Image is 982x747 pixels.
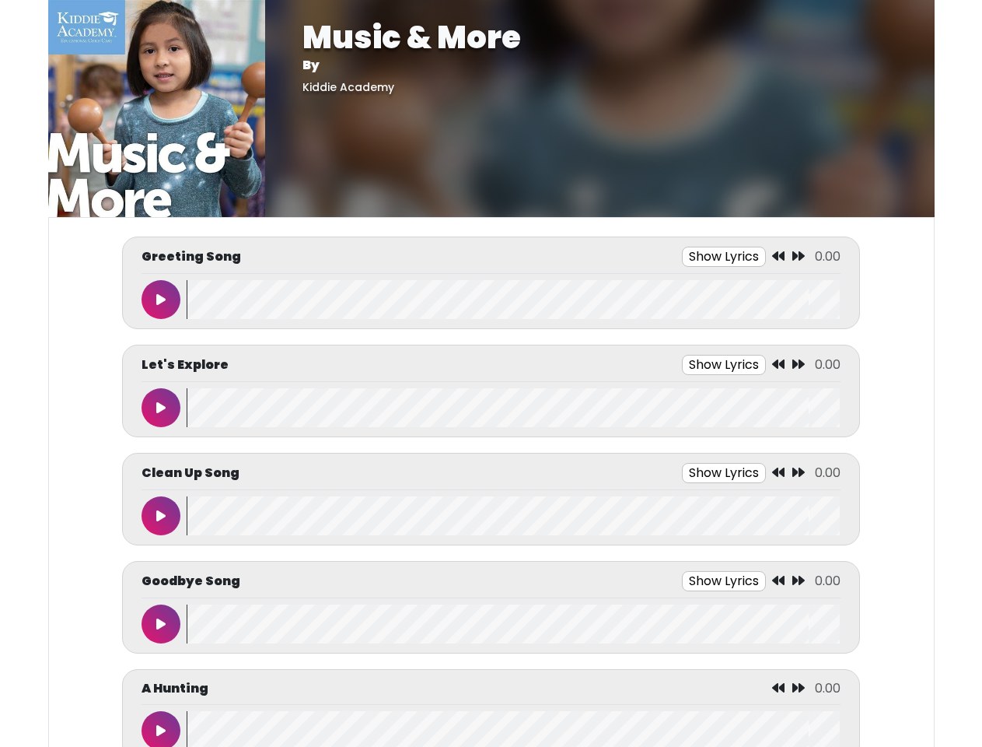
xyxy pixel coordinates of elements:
[302,19,897,56] h1: Music & More
[142,679,208,698] p: A Hunting
[302,81,897,94] h5: Kiddie Academy
[142,356,229,374] p: Let's Explore
[142,247,241,266] p: Greeting Song
[142,572,240,591] p: Goodbye Song
[815,356,840,373] span: 0.00
[815,572,840,590] span: 0.00
[142,464,239,482] p: Clean Up Song
[815,679,840,697] span: 0.00
[682,571,766,591] button: Show Lyrics
[682,355,766,375] button: Show Lyrics
[682,247,766,267] button: Show Lyrics
[815,247,840,265] span: 0.00
[302,56,897,75] p: By
[682,463,766,483] button: Show Lyrics
[815,464,840,482] span: 0.00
